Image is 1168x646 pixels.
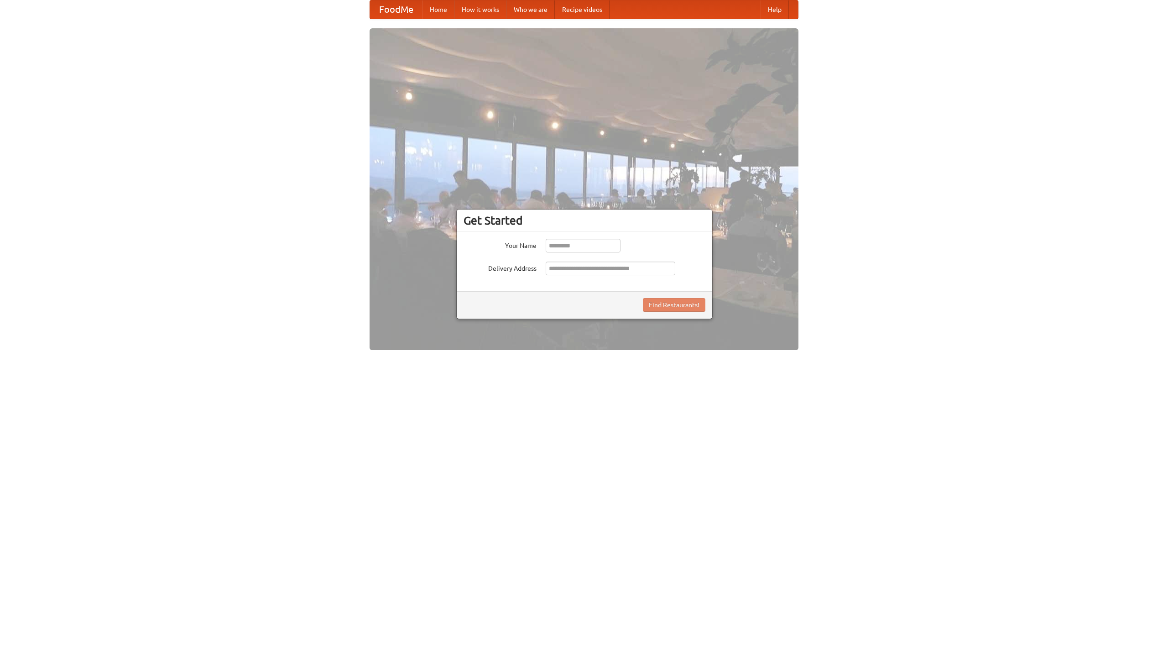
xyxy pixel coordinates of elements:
a: How it works [454,0,506,19]
button: Find Restaurants! [643,298,705,312]
a: Home [422,0,454,19]
h3: Get Started [464,214,705,227]
a: Recipe videos [555,0,610,19]
label: Delivery Address [464,262,537,273]
label: Your Name [464,239,537,250]
a: Who we are [506,0,555,19]
a: Help [761,0,789,19]
a: FoodMe [370,0,422,19]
